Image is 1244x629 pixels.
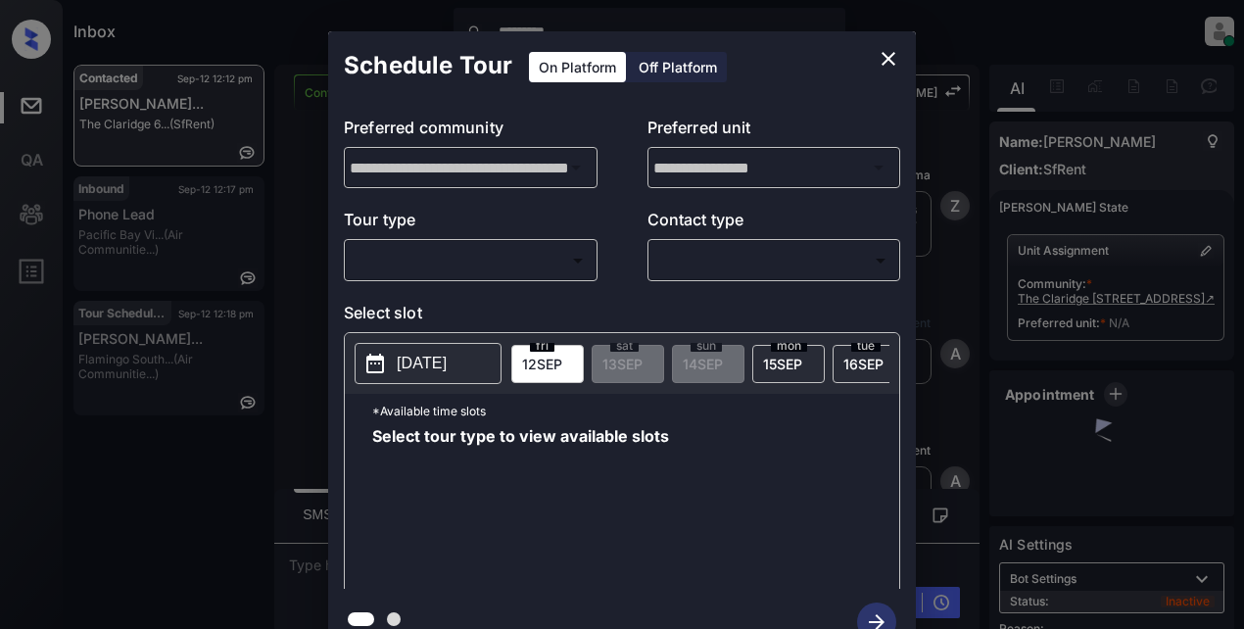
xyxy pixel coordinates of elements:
p: Select slot [344,301,900,332]
span: 12 SEP [522,356,562,372]
p: Preferred community [344,116,598,147]
p: *Available time slots [372,394,899,428]
span: 16 SEP [843,356,884,372]
button: [DATE] [355,343,502,384]
span: 15 SEP [763,356,802,372]
p: Tour type [344,208,598,239]
h2: Schedule Tour [328,31,528,100]
span: fri [530,340,554,352]
div: date-select [833,345,905,383]
div: date-select [511,345,584,383]
div: Off Platform [629,52,727,82]
span: Select tour type to view available slots [372,428,669,585]
span: tue [851,340,881,352]
span: mon [771,340,807,352]
div: On Platform [529,52,626,82]
p: Preferred unit [647,116,901,147]
p: Contact type [647,208,901,239]
p: [DATE] [397,352,447,375]
button: close [869,39,908,78]
div: date-select [752,345,825,383]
